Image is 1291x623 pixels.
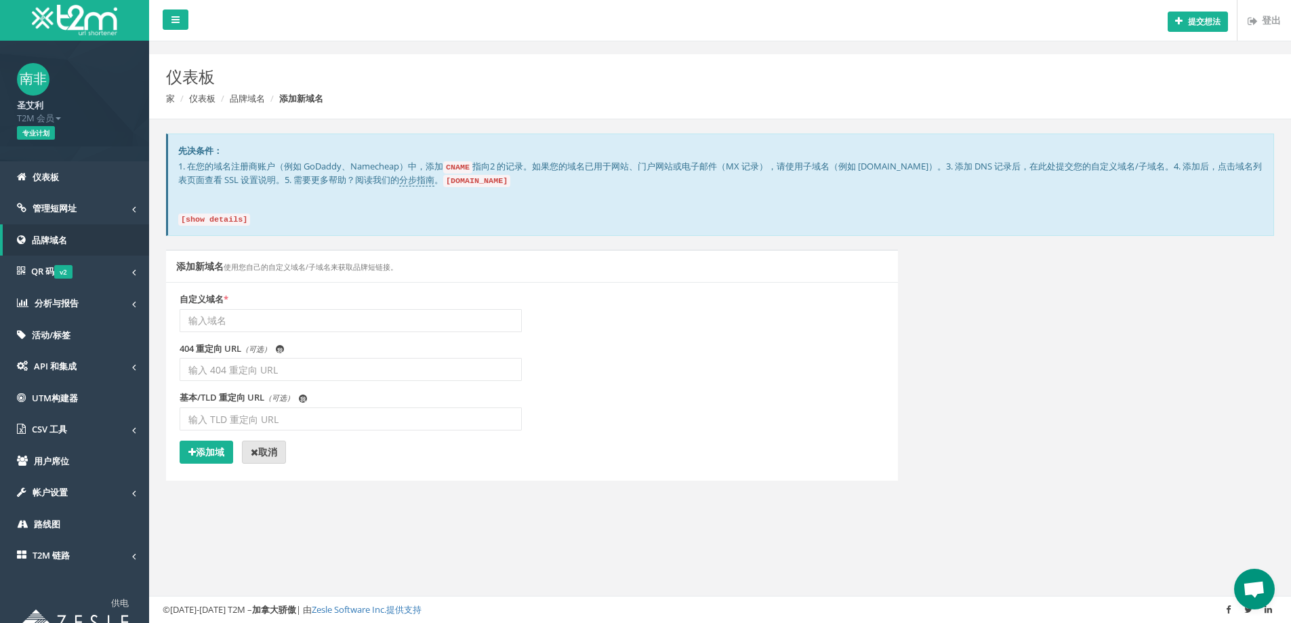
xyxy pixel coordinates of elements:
font: 使用您自己的自定义域名/子域名来获取品牌短链接。 [224,262,398,272]
font: 分析与报告 [35,297,79,309]
img: T2M [32,5,117,35]
a: 仪表板 [189,92,216,104]
font: 2 的记录。如果您的域名已用于网站、门户网站或电子邮件（MX 记录），请使用子域名（例如 [DOMAIN_NAME]） [490,160,937,172]
font: 1. 在您的域名注册商账户（例如 GoDaddy、Namecheap）中，添加 [178,160,443,172]
button: 提交想法 [1168,12,1228,32]
font: （可选） [264,393,294,403]
font: v2 [60,267,67,277]
font: 添加新域名 [176,260,224,273]
a: Open chat [1234,569,1275,609]
font: 404 重定向 URL [180,342,241,355]
input: 输入 404 重定向 URL [180,358,522,381]
font: 供电 [111,597,129,609]
font: 加拿大骄傲 [252,603,296,616]
font: 提交想法 [1188,16,1221,27]
font: （可选） [241,344,271,354]
a: 家 [166,92,175,104]
font: 专业计划 [22,128,49,138]
font: 用户席位 [34,455,69,467]
font: 。3. 添加 DNS 记录后，在此处提交您的自定义域名/子域名。4 [937,160,1179,172]
font: 自定义域名 [180,293,224,305]
a: Zesle Software Inc.提供支持 [312,603,422,616]
font: T2M 会员 [17,112,54,124]
font: 我 [277,346,283,354]
font: 我 [300,395,306,403]
font: . 添加后，点击 [1179,160,1235,172]
font: 先决条件： [178,144,222,157]
font: 帐户设置 [33,486,68,498]
font: 指向 [472,160,490,172]
font: ©[DATE]-[DATE] T2M – [163,603,252,616]
code: [DOMAIN_NAME] [443,175,510,187]
font: . 需要更多帮助？阅读我们的 [289,174,399,186]
a: 圣艾利 T2M 会员 [17,96,132,124]
button: 添加域 [180,441,233,464]
input: 输入域名 [180,309,522,332]
font: 基本/TLD 重定向 URL [180,391,264,403]
font: QR 码 [31,265,54,277]
font: 路线图 [34,518,60,530]
font: 南非 [20,69,47,87]
font: 。 [434,174,443,186]
input: 输入 TLD 重定向 URL [180,407,522,430]
font: 活动/标签 [32,329,70,341]
code: CNAME [443,161,472,174]
font: UTM构建器 [32,392,78,404]
font: | 由 [296,603,312,616]
font: T2M 链路 [33,549,70,561]
font: 取消 [258,445,277,458]
a: 取消 [242,441,286,464]
font: 登出 [1262,14,1281,26]
a: 品牌域名 [230,92,265,104]
font: 品牌域名 [32,234,67,246]
font: 域名列表页面查看 SSL 设置说明。5 [178,160,1262,186]
font: 仪表板 [33,171,59,183]
font: CSV 工具 [32,423,67,435]
code: [show details] [178,214,250,226]
font: API 和集成 [34,360,77,372]
a: 分步指南 [399,174,434,186]
font: 仪表板 [166,65,215,87]
font: 管理短网址 [33,202,77,214]
font: 添加新域名 [279,92,323,104]
font: 添加域 [196,445,224,458]
font: 圣艾利 [17,99,43,111]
